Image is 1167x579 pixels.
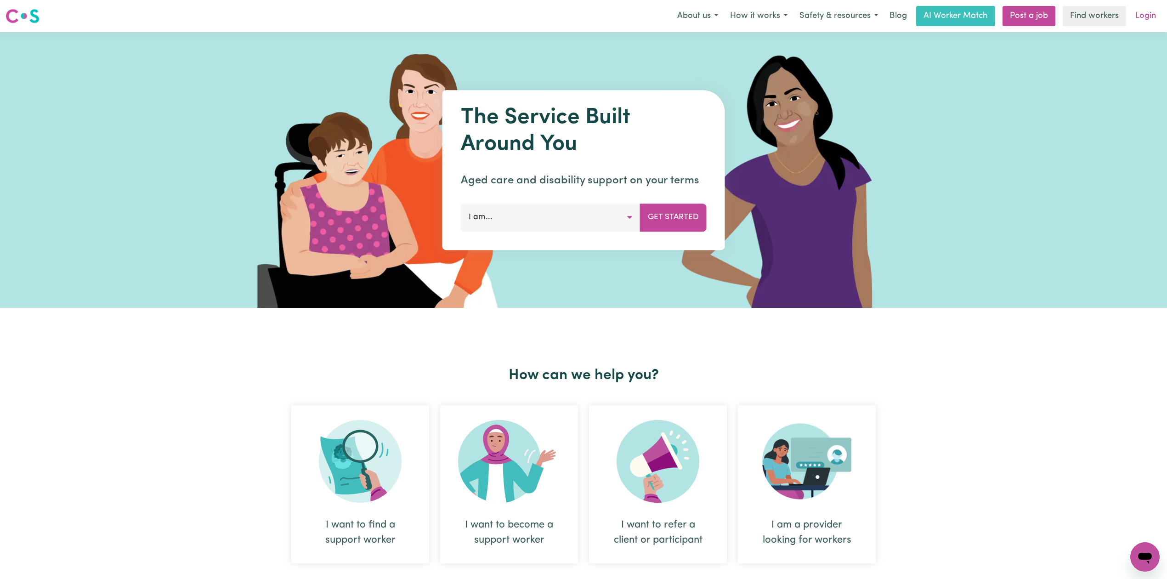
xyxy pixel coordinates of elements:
[640,204,707,231] button: Get Started
[916,6,995,26] a: AI Worker Match
[291,405,429,563] div: I want to find a support worker
[1130,542,1160,572] iframe: Button to launch messaging window
[6,8,40,24] img: Careseekers logo
[793,6,884,26] button: Safety & resources
[286,367,881,384] h2: How can we help you?
[313,517,407,548] div: I want to find a support worker
[611,517,705,548] div: I want to refer a client or participant
[1130,6,1161,26] a: Login
[462,517,556,548] div: I want to become a support worker
[617,420,699,503] img: Refer
[461,204,640,231] button: I am...
[319,420,402,503] img: Search
[6,6,40,27] a: Careseekers logo
[589,405,727,563] div: I want to refer a client or participant
[760,517,854,548] div: I am a provider looking for workers
[1003,6,1055,26] a: Post a job
[884,6,912,26] a: Blog
[738,405,876,563] div: I am a provider looking for workers
[671,6,724,26] button: About us
[1063,6,1126,26] a: Find workers
[440,405,578,563] div: I want to become a support worker
[762,420,851,503] img: Provider
[458,420,560,503] img: Become Worker
[461,172,707,189] p: Aged care and disability support on your terms
[724,6,793,26] button: How it works
[461,105,707,158] h1: The Service Built Around You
